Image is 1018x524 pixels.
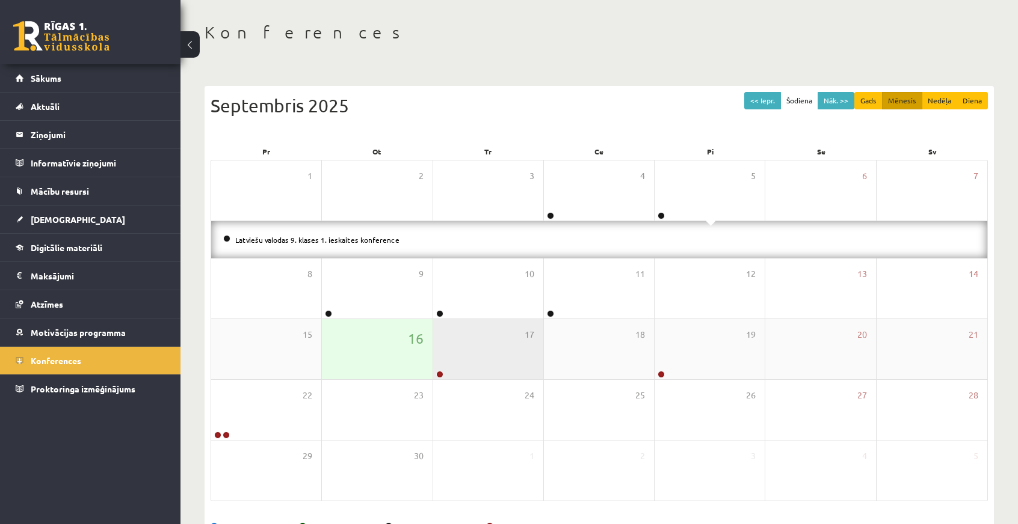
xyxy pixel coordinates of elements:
[31,242,102,253] span: Digitālie materiāli
[31,214,125,225] span: [DEMOGRAPHIC_DATA]
[882,92,922,109] button: Mēnesis
[746,328,756,341] span: 19
[322,143,433,160] div: Ot
[16,347,165,374] a: Konferences
[635,267,645,281] span: 11
[211,143,322,160] div: Pr
[211,92,988,119] div: Septembris 2025
[307,267,312,281] span: 8
[408,328,424,349] span: 16
[303,389,312,402] span: 22
[857,328,867,341] span: 20
[31,299,63,309] span: Atzīmes
[419,267,424,281] span: 9
[31,73,61,84] span: Sākums
[529,449,534,463] span: 1
[751,169,756,183] span: 5
[31,149,165,177] legend: Informatīvie ziņojumi
[857,267,867,281] span: 13
[414,449,424,463] span: 30
[31,101,60,112] span: Aktuāli
[973,449,978,463] span: 5
[525,267,534,281] span: 10
[303,449,312,463] span: 29
[16,206,165,233] a: [DEMOGRAPHIC_DATA]
[235,235,399,245] a: Latviešu valodas 9. klases 1. ieskaites konference
[414,389,424,402] span: 23
[640,169,645,183] span: 4
[746,389,756,402] span: 26
[973,169,978,183] span: 7
[751,449,756,463] span: 3
[16,177,165,205] a: Mācību resursi
[419,169,424,183] span: 2
[31,383,135,394] span: Proktoringa izmēģinājums
[655,143,766,160] div: Pi
[13,21,110,51] a: Rīgas 1. Tālmācības vidusskola
[640,449,645,463] span: 2
[31,121,165,148] legend: Ziņojumi
[16,290,165,318] a: Atzīmes
[31,355,81,366] span: Konferences
[922,92,957,109] button: Nedēļa
[969,267,978,281] span: 14
[16,149,165,177] a: Informatīvie ziņojumi
[16,93,165,120] a: Aktuāli
[205,22,994,43] h1: Konferences
[544,143,655,160] div: Ce
[525,389,534,402] span: 24
[635,389,645,402] span: 25
[862,449,867,463] span: 4
[16,234,165,261] a: Digitālie materiāli
[635,328,645,341] span: 18
[969,389,978,402] span: 28
[862,169,867,183] span: 6
[16,121,165,148] a: Ziņojumi
[857,389,867,402] span: 27
[433,143,544,160] div: Tr
[818,92,854,109] button: Nāk. >>
[744,92,781,109] button: << Iepr.
[877,143,988,160] div: Sv
[16,375,165,403] a: Proktoringa izmēģinājums
[16,262,165,290] a: Maksājumi
[525,328,534,341] span: 17
[307,169,312,183] span: 1
[780,92,818,109] button: Šodiena
[766,143,877,160] div: Se
[746,267,756,281] span: 12
[303,328,312,341] span: 15
[31,327,126,338] span: Motivācijas programma
[31,186,89,196] span: Mācību resursi
[16,318,165,346] a: Motivācijas programma
[31,262,165,290] legend: Maksājumi
[16,64,165,92] a: Sākums
[957,92,988,109] button: Diena
[854,92,883,109] button: Gads
[529,169,534,183] span: 3
[969,328,978,341] span: 21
